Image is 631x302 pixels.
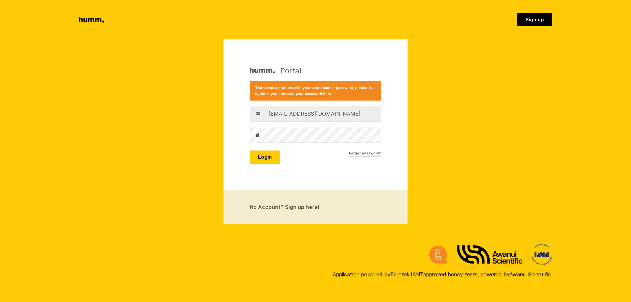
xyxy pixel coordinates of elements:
a: reset your password here [285,91,331,96]
a: Ecrotek [390,271,409,278]
a: No Account? Sign up here! [223,190,408,224]
a: Forgot password? [349,151,381,156]
p: There was a problem with your user name or password, please try again or you can . [255,85,376,97]
a: Awanui Scientific [509,271,551,278]
img: Awanui Scientific [457,245,523,264]
img: International Accreditation New Zealand [532,244,552,265]
a: Sign up [517,13,552,26]
button: Login [250,151,280,164]
img: Ecrotek [429,246,448,264]
h1: Portal [250,66,301,76]
img: Humm [250,66,275,76]
div: Application powered by . approved honey tests, powered by . [333,270,552,278]
a: IANZ [411,271,423,278]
